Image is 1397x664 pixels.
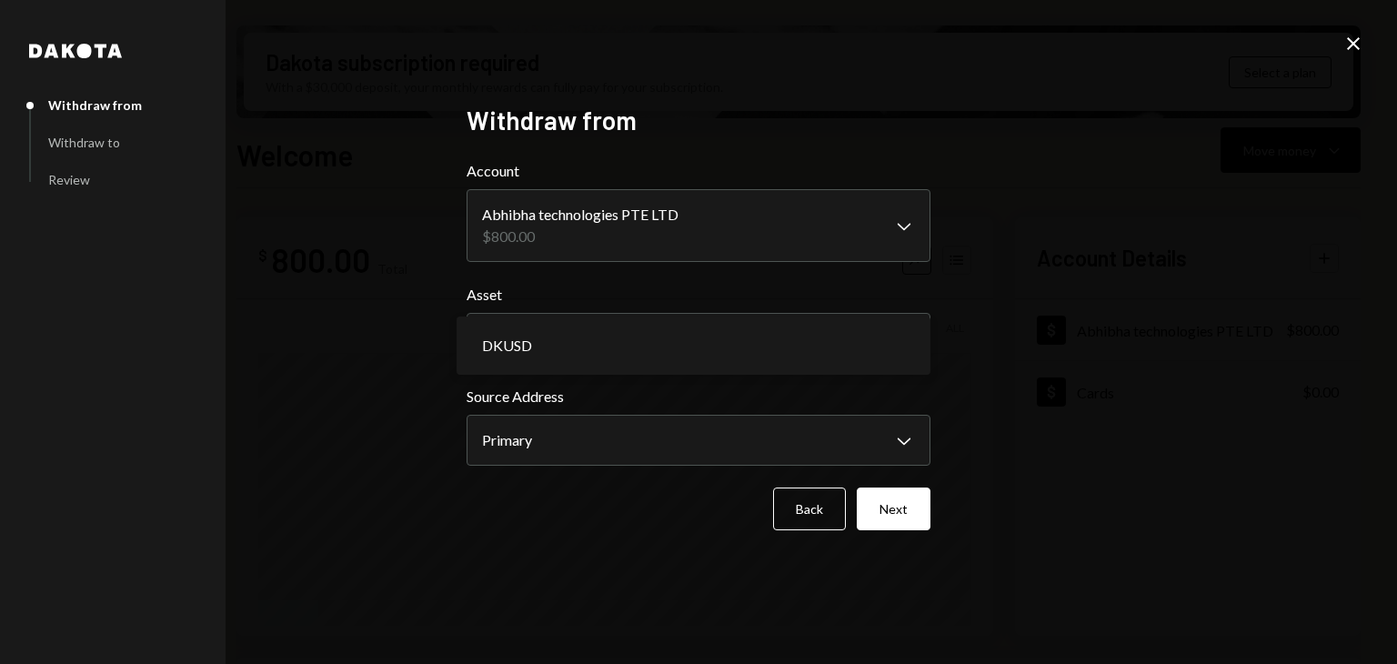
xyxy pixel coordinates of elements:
[467,284,930,306] label: Asset
[48,135,120,150] div: Withdraw to
[467,313,930,364] button: Asset
[48,97,142,113] div: Withdraw from
[482,335,532,357] span: DKUSD
[467,103,930,138] h2: Withdraw from
[467,189,930,262] button: Account
[48,172,90,187] div: Review
[467,160,930,182] label: Account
